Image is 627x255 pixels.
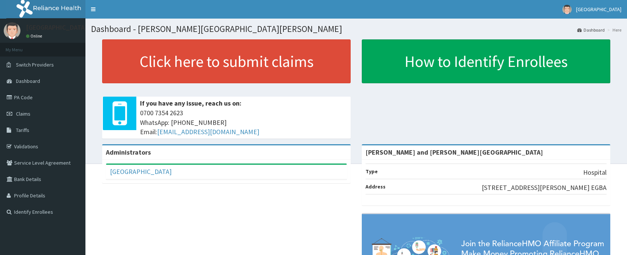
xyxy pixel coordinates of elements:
span: Switch Providers [16,61,54,68]
a: [EMAIL_ADDRESS][DOMAIN_NAME] [157,127,259,136]
span: 0700 7354 2623 WhatsApp: [PHONE_NUMBER] Email: [140,108,347,137]
span: Dashboard [16,78,40,84]
span: Claims [16,110,30,117]
p: Hospital [583,168,607,177]
a: Dashboard [577,27,605,33]
p: [GEOGRAPHIC_DATA] [26,24,87,31]
img: User Image [4,22,20,39]
p: [STREET_ADDRESS][PERSON_NAME] EGBA [482,183,607,193]
a: How to Identify Enrollees [362,39,610,83]
b: Type [366,168,378,175]
h1: Dashboard - [PERSON_NAME][GEOGRAPHIC_DATA][PERSON_NAME] [91,24,621,34]
strong: [PERSON_NAME] and [PERSON_NAME][GEOGRAPHIC_DATA] [366,148,543,156]
a: [GEOGRAPHIC_DATA] [110,167,172,176]
b: Address [366,183,386,190]
a: Click here to submit claims [102,39,351,83]
b: Administrators [106,148,151,156]
b: If you have any issue, reach us on: [140,99,241,107]
a: Online [26,33,44,39]
img: User Image [562,5,572,14]
span: Tariffs [16,127,29,133]
span: [GEOGRAPHIC_DATA] [576,6,621,13]
li: Here [605,27,621,33]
